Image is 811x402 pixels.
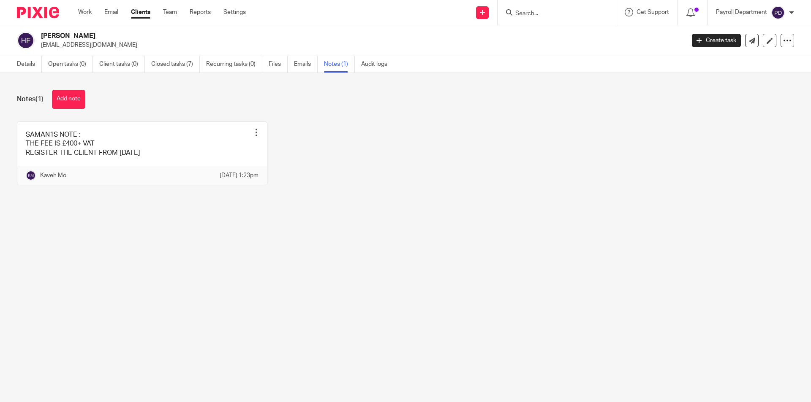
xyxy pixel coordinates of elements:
[17,32,35,49] img: svg%3E
[48,56,93,73] a: Open tasks (0)
[514,10,591,18] input: Search
[35,96,44,103] span: (1)
[163,8,177,16] a: Team
[41,41,679,49] p: [EMAIL_ADDRESS][DOMAIN_NAME]
[361,56,394,73] a: Audit logs
[771,6,785,19] img: svg%3E
[692,34,741,47] a: Create task
[131,8,150,16] a: Clients
[324,56,355,73] a: Notes (1)
[637,9,669,15] span: Get Support
[26,170,36,181] img: svg%3E
[99,56,145,73] a: Client tasks (0)
[52,90,85,109] button: Add note
[223,8,246,16] a: Settings
[41,32,552,40] h2: [PERSON_NAME]
[206,56,262,73] a: Recurring tasks (0)
[40,171,66,180] p: Kaveh Mo
[294,56,318,73] a: Emails
[104,8,118,16] a: Email
[220,171,259,180] p: [DATE] 1:23pm
[17,7,59,18] img: Pixie
[17,95,44,104] h1: Notes
[78,8,92,16] a: Work
[716,8,767,16] p: Payroll Department
[269,56,288,73] a: Files
[151,56,200,73] a: Closed tasks (7)
[17,56,42,73] a: Details
[190,8,211,16] a: Reports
